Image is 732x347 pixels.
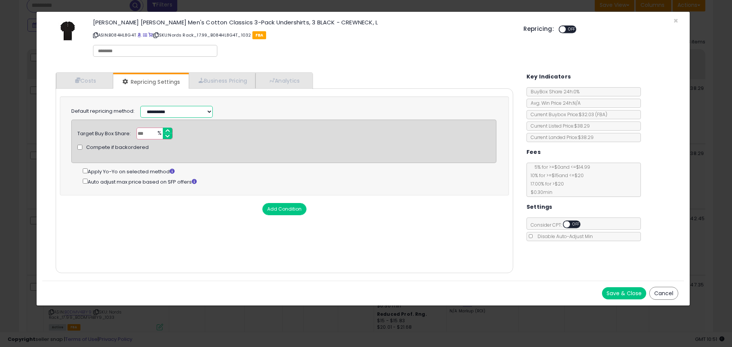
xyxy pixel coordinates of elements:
[527,147,541,157] h5: Fees
[527,88,579,95] span: BuyBox Share 24h: 0%
[93,29,512,41] p: ASIN: B084HL8G4T | SKU: Nords Rack_17.99_B084HL8G4T_1032
[673,15,678,26] span: ×
[71,108,135,115] label: Default repricing method:
[83,167,496,176] div: Apply Yo-Yo on selected method
[189,73,255,88] a: Business Pricing
[255,73,312,88] a: Analytics
[252,31,266,39] span: FBA
[649,287,678,300] button: Cancel
[527,72,571,82] h5: Key Indicators
[527,189,552,195] span: $0.30 min
[602,287,646,299] button: Save & Close
[113,74,188,90] a: Repricing Settings
[137,32,141,38] a: BuyBox page
[527,111,607,118] span: Current Buybox Price:
[534,233,593,240] span: Disable Auto-Adjust Min
[86,144,149,151] span: Compete if backordered
[93,19,512,25] h3: [PERSON_NAME] [PERSON_NAME] Men's Cotton Classics 3-Pack Undershirts, 3 BLACK - CREWNECK, L
[77,128,131,138] div: Target Buy Box Share:
[148,32,152,38] a: Your listing only
[527,172,584,179] span: 10 % for >= $15 and <= $20
[527,134,594,141] span: Current Landed Price: $38.29
[83,177,496,186] div: Auto adjust max price based on SFP offers
[570,221,582,228] span: OFF
[595,111,607,118] span: ( FBA )
[527,222,591,228] span: Consider CPT:
[56,73,113,88] a: Costs
[527,123,590,129] span: Current Listed Price: $38.29
[523,26,554,32] h5: Repricing:
[566,26,578,33] span: OFF
[143,32,147,38] a: All offer listings
[527,181,564,187] span: 17.00 % for > $20
[531,164,590,170] span: 5 % for >= $0 and <= $14.99
[262,203,307,215] button: Add Condition
[153,128,165,139] span: %
[58,19,77,42] img: 21pIn-5+OHL._SL60_.jpg
[579,111,607,118] span: $32.03
[527,202,552,212] h5: Settings
[527,100,581,106] span: Avg. Win Price 24h: N/A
